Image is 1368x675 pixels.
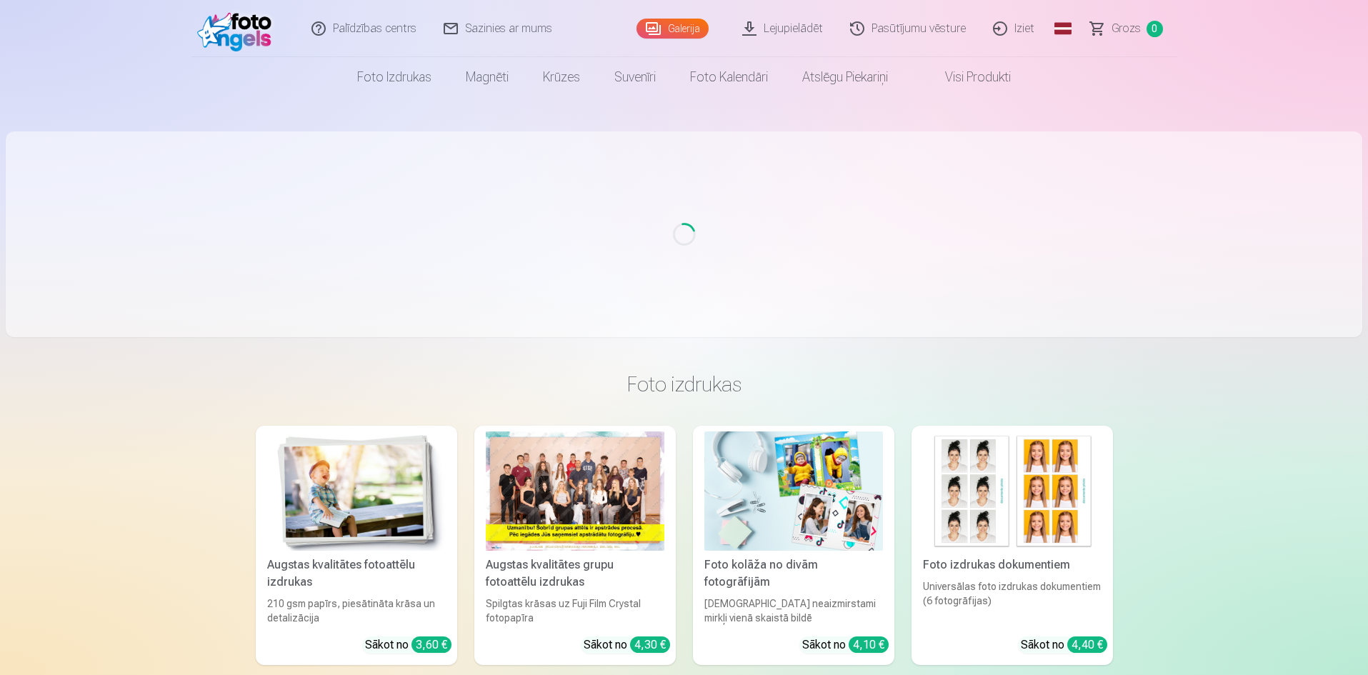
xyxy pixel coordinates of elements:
[261,556,451,591] div: Augstas kvalitātes fotoattēlu izdrukas
[597,57,673,97] a: Suvenīri
[1147,21,1163,37] span: 0
[261,596,451,625] div: 210 gsm papīrs, piesātināta krāsa un detalizācija
[267,371,1102,397] h3: Foto izdrukas
[704,431,883,551] img: Foto kolāža no divām fotogrāfijām
[636,19,709,39] a: Galerija
[905,57,1028,97] a: Visi produkti
[365,636,451,654] div: Sākot no
[1021,636,1107,654] div: Sākot no
[699,556,889,591] div: Foto kolāža no divām fotogrāfijām
[449,57,526,97] a: Magnēti
[1112,20,1141,37] span: Grozs
[197,6,279,51] img: /fa1
[849,636,889,653] div: 4,10 €
[256,426,457,665] a: Augstas kvalitātes fotoattēlu izdrukasAugstas kvalitātes fotoattēlu izdrukas210 gsm papīrs, piesā...
[923,431,1102,551] img: Foto izdrukas dokumentiem
[411,636,451,653] div: 3,60 €
[802,636,889,654] div: Sākot no
[917,579,1107,625] div: Universālas foto izdrukas dokumentiem (6 fotogrāfijas)
[480,556,670,591] div: Augstas kvalitātes grupu fotoattēlu izdrukas
[917,556,1107,574] div: Foto izdrukas dokumentiem
[584,636,670,654] div: Sākot no
[474,426,676,665] a: Augstas kvalitātes grupu fotoattēlu izdrukasSpilgtas krāsas uz Fuji Film Crystal fotopapīraSākot ...
[630,636,670,653] div: 4,30 €
[673,57,785,97] a: Foto kalendāri
[526,57,597,97] a: Krūzes
[267,431,446,551] img: Augstas kvalitātes fotoattēlu izdrukas
[693,426,894,665] a: Foto kolāža no divām fotogrāfijāmFoto kolāža no divām fotogrāfijām[DEMOGRAPHIC_DATA] neaizmirstam...
[699,596,889,625] div: [DEMOGRAPHIC_DATA] neaizmirstami mirkļi vienā skaistā bildē
[1067,636,1107,653] div: 4,40 €
[340,57,449,97] a: Foto izdrukas
[912,426,1113,665] a: Foto izdrukas dokumentiemFoto izdrukas dokumentiemUniversālas foto izdrukas dokumentiem (6 fotogr...
[785,57,905,97] a: Atslēgu piekariņi
[480,596,670,625] div: Spilgtas krāsas uz Fuji Film Crystal fotopapīra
